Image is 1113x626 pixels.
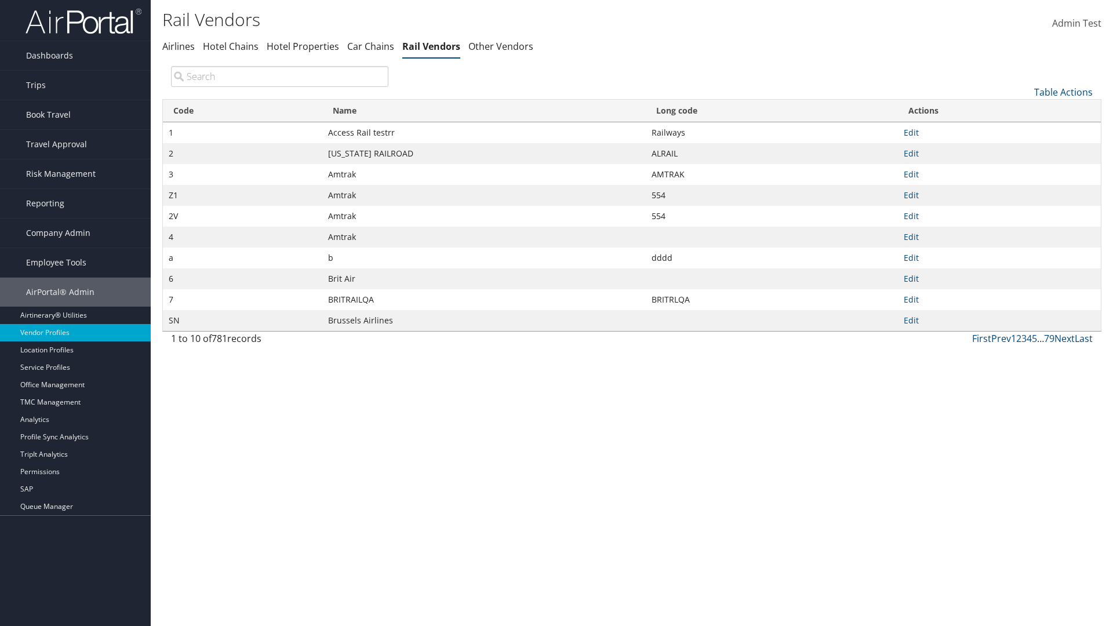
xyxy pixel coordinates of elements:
a: 1 [1011,332,1016,345]
a: 79 [1044,332,1054,345]
a: 5 [1032,332,1037,345]
td: a [163,248,322,268]
td: 6 [163,268,322,289]
a: Edit [904,127,919,138]
a: 2 [1016,332,1021,345]
a: Table Actions [1034,86,1093,99]
span: Book Travel [26,100,71,129]
a: 4 [1027,332,1032,345]
h1: Rail Vendors [162,8,788,32]
td: [US_STATE] RAILROAD [322,143,646,164]
a: Edit [904,231,919,242]
span: Admin Test [1052,17,1101,30]
td: 2 [163,143,322,164]
span: Trips [26,71,46,100]
th: Actions [898,100,1101,122]
td: Z1 [163,185,322,206]
td: b [322,248,646,268]
a: Edit [904,190,919,201]
a: Edit [904,210,919,221]
td: Access Rail testrr [322,122,646,143]
td: BRITRLQA [646,289,898,310]
td: SN [163,310,322,331]
img: airportal-logo.png [26,8,141,35]
a: Airlines [162,40,195,53]
th: Long code: activate to sort column ascending [646,100,898,122]
td: 7 [163,289,322,310]
td: ALRAIL [646,143,898,164]
td: 554 [646,206,898,227]
a: 3 [1021,332,1027,345]
a: Edit [904,273,919,284]
a: Edit [904,315,919,326]
span: Dashboards [26,41,73,70]
a: Edit [904,148,919,159]
a: Car Chains [347,40,394,53]
td: 1 [163,122,322,143]
a: Last [1075,332,1093,345]
a: Edit [904,169,919,180]
td: Amtrak [322,206,646,227]
span: 781 [212,332,227,345]
td: Amtrak [322,227,646,248]
td: dddd [646,248,898,268]
span: … [1037,332,1044,345]
a: Hotel Chains [203,40,259,53]
td: 4 [163,227,322,248]
td: Amtrak [322,164,646,185]
a: Rail Vendors [402,40,460,53]
td: Brussels Airlines [322,310,646,331]
a: Edit [904,294,919,305]
a: Next [1054,332,1075,345]
th: Name: activate to sort column descending [322,100,646,122]
a: Admin Test [1052,6,1101,42]
td: Railways [646,122,898,143]
span: AirPortal® Admin [26,278,94,307]
td: BRITRAILQA [322,289,646,310]
a: Other Vendors [468,40,533,53]
a: Edit [904,252,919,263]
span: Reporting [26,189,64,218]
th: Code: activate to sort column ascending [163,100,322,122]
span: Company Admin [26,219,90,248]
span: Employee Tools [26,248,86,277]
a: Prev [991,332,1011,345]
td: 2V [163,206,322,227]
a: Hotel Properties [267,40,339,53]
td: 554 [646,185,898,206]
td: 3 [163,164,322,185]
td: AMTRAK [646,164,898,185]
td: Brit Air [322,268,646,289]
td: Amtrak [322,185,646,206]
a: First [972,332,991,345]
input: Search [171,66,388,87]
span: Travel Approval [26,130,87,159]
span: Risk Management [26,159,96,188]
div: 1 to 10 of records [171,332,388,351]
